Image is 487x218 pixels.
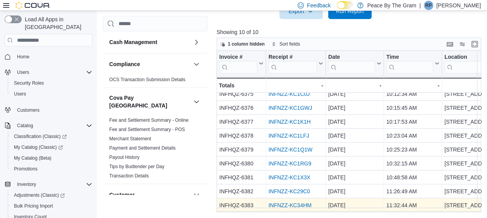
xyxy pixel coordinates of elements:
[386,54,439,73] button: Time
[268,119,311,125] a: INFNZZ-KC1K1H
[14,180,92,189] span: Inventory
[11,191,92,200] span: Adjustments (Classic)
[14,121,92,130] span: Catalog
[268,39,303,49] button: Sort fields
[307,2,330,9] span: Feedback
[328,187,381,196] div: [DATE]
[268,54,317,73] div: Receipt # URL
[11,132,70,141] a: Classification (Classic)
[386,145,439,154] div: 10:25:23 AM
[109,145,176,151] a: Payment and Settlement Details
[217,28,484,36] p: Showing 10 of 10
[8,153,95,163] button: My Catalog (Beta)
[328,103,381,112] div: [DATE]
[14,91,26,97] span: Users
[109,118,189,123] a: Fee and Settlement Summary - Online
[217,39,268,49] button: 1 column hidden
[268,188,310,194] a: INFNZZ-KC29C0
[14,155,52,161] span: My Catalog (Beta)
[328,89,381,99] div: [DATE]
[386,201,439,210] div: 11:32:44 AM
[337,1,353,9] input: Dark Mode
[268,81,323,90] div: -
[268,91,310,97] a: INFNZZ-KC1C0J
[328,54,375,61] div: Date
[17,54,29,60] span: Home
[14,68,32,77] button: Users
[109,155,139,160] a: Payout History
[2,179,95,190] button: Inventory
[109,127,185,132] a: Fee and Settlement Summary - POS
[328,201,381,210] div: [DATE]
[109,126,185,133] span: Fee and Settlement Summary - POS
[11,132,92,141] span: Classification (Classic)
[328,173,381,182] div: [DATE]
[8,163,95,174] button: Promotions
[17,107,40,113] span: Customers
[328,131,381,140] div: [DATE]
[8,131,95,142] a: Classification (Classic)
[11,78,92,88] span: Security Roles
[268,174,310,181] a: INFNZZ-KC1X3X
[219,187,263,196] div: INFHQZ-6382
[14,203,53,209] span: Bulk Pricing Import
[2,104,95,115] button: Customers
[11,143,92,152] span: My Catalog (Classic)
[17,123,33,129] span: Catalog
[109,173,149,179] a: Transaction Details
[419,1,421,10] p: |
[109,154,139,160] span: Payout History
[11,153,92,163] span: My Catalog (Beta)
[103,116,207,184] div: Cova Pay [GEOGRAPHIC_DATA]
[367,1,416,10] p: Peace By The Gram
[268,54,323,73] button: Receipt #
[14,106,43,115] a: Customers
[8,142,95,153] a: My Catalog (Classic)
[14,133,67,140] span: Classification (Classic)
[14,180,39,189] button: Inventory
[14,80,44,86] span: Security Roles
[386,103,439,112] div: 10:15:45 AM
[8,78,95,89] button: Security Roles
[268,133,309,139] a: INFNZZ-KC1LFJ
[8,89,95,99] button: Users
[219,117,263,126] div: INFHQZ-6377
[424,1,433,10] div: Rob Pranger
[11,164,41,174] a: Promotions
[219,103,263,112] div: INFHQZ-6376
[386,54,433,61] div: Time
[386,187,439,196] div: 11:26:49 AM
[219,54,263,73] button: Invoice #
[14,52,92,61] span: Home
[22,15,92,31] span: Load All Apps in [GEOGRAPHIC_DATA]
[268,160,311,167] a: INFNZZ-KC1RG9
[445,39,454,49] button: Keyboard shortcuts
[109,163,164,170] span: Tips by Budtender per Day
[109,38,157,46] h3: Cash Management
[109,136,151,141] a: Merchant Statement
[14,144,63,150] span: My Catalog (Classic)
[15,2,50,9] img: Cova
[14,68,92,77] span: Users
[328,81,381,90] div: -
[109,117,189,123] span: Fee and Settlement Summary - Online
[279,3,323,19] button: Export
[219,54,257,61] div: Invoice #
[109,145,176,151] span: Payment and Settlement Details
[11,201,56,211] a: Bulk Pricing Import
[11,201,92,211] span: Bulk Pricing Import
[103,75,207,87] div: Compliance
[11,89,92,99] span: Users
[219,201,263,210] div: INFHQZ-6383
[109,60,190,68] button: Compliance
[109,77,186,82] a: OCS Transaction Submission Details
[192,97,201,106] button: Cova Pay [GEOGRAPHIC_DATA]
[14,192,65,198] span: Adjustments (Classic)
[109,38,190,46] button: Cash Management
[328,159,381,168] div: [DATE]
[284,3,318,19] span: Export
[11,89,29,99] a: Users
[228,41,265,47] span: 1 column hidden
